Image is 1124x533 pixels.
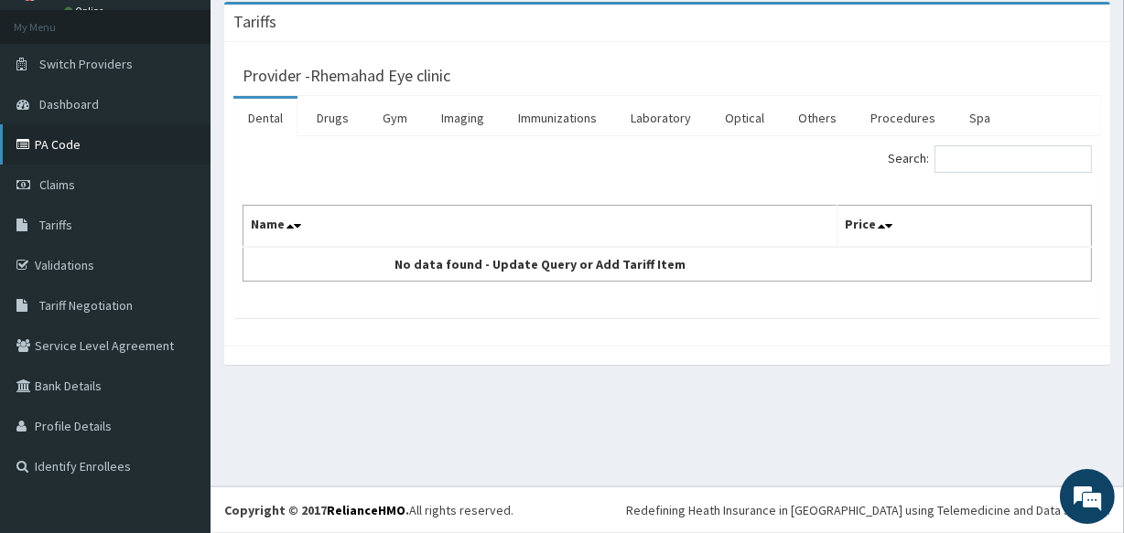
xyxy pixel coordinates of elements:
span: Dashboard [39,96,99,112]
label: Search: [888,145,1092,173]
h3: Tariffs [233,14,276,30]
span: Switch Providers [39,56,133,72]
a: Spa [955,99,1005,137]
footer: All rights reserved. [211,486,1124,533]
a: Gym [368,99,422,137]
h3: Provider - Rhemahad Eye clinic [243,68,450,84]
th: Price [837,206,1091,248]
a: Online [64,5,108,17]
th: Name [243,206,838,248]
div: Redefining Heath Insurance in [GEOGRAPHIC_DATA] using Telemedicine and Data Science! [626,501,1110,519]
a: Laboratory [616,99,706,137]
input: Search: [935,145,1092,173]
a: Dental [233,99,297,137]
td: No data found - Update Query or Add Tariff Item [243,247,838,282]
a: Imaging [427,99,499,137]
span: Tariff Negotiation [39,297,133,314]
a: Immunizations [503,99,611,137]
span: Tariffs [39,217,72,233]
strong: Copyright © 2017 . [224,502,409,518]
a: Drugs [302,99,363,137]
a: RelianceHMO [327,502,405,518]
a: Procedures [856,99,950,137]
span: Claims [39,176,75,193]
a: Others [784,99,851,137]
a: Optical [710,99,779,137]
